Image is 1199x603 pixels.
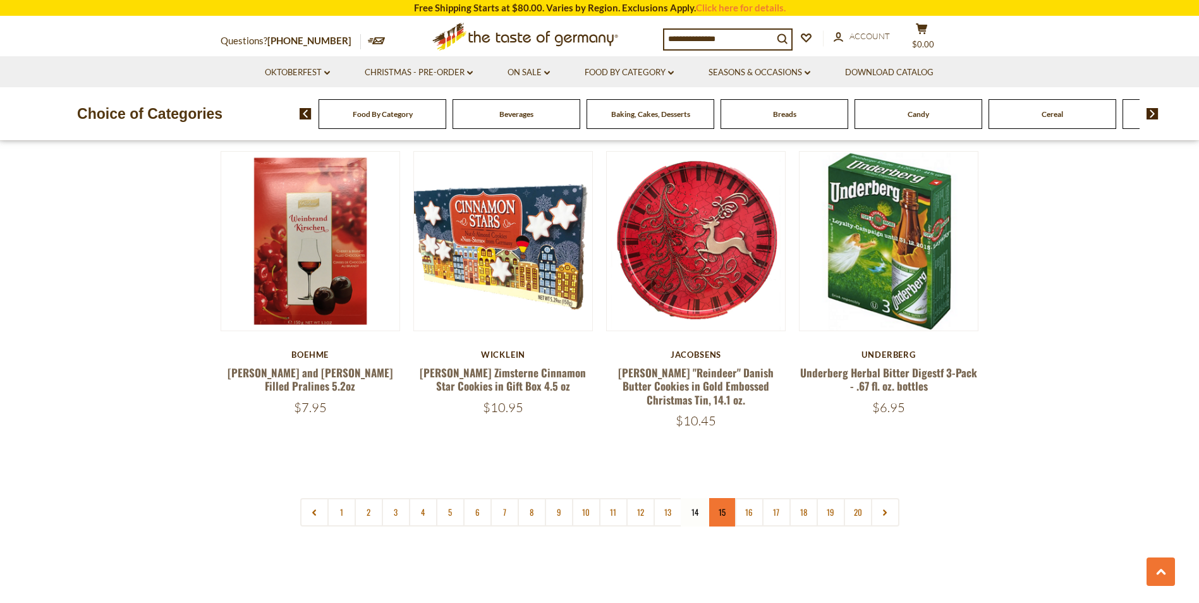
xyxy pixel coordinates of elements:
[490,498,519,527] a: 7
[762,498,791,527] a: 17
[382,498,410,527] a: 3
[903,23,941,54] button: $0.00
[221,33,361,49] p: Questions?
[300,108,312,119] img: previous arrow
[709,66,810,80] a: Seasons & Occasions
[420,365,586,394] a: [PERSON_NAME] Zimsterne Cinnamon Star Cookies in Gift Box 4.5 oz
[799,350,979,360] div: Underberg
[221,152,400,331] img: Boehme Cherry and Brandy Filled Pralines 5.2oz
[327,498,356,527] a: 1
[912,39,934,49] span: $0.00
[611,109,690,119] a: Baking, Cakes, Desserts
[817,498,845,527] a: 19
[872,399,905,415] span: $6.95
[1147,108,1159,119] img: next arrow
[789,498,818,527] a: 18
[908,109,929,119] a: Candy
[606,350,786,360] div: Jacobsens
[800,152,978,331] img: Underberg Herbal Bitter Digestf 3-Pack - .67 fl. oz. bottles
[572,498,600,527] a: 10
[353,109,413,119] a: Food By Category
[849,31,890,41] span: Account
[626,498,655,527] a: 12
[499,109,533,119] a: Beverages
[413,350,593,360] div: Wicklein
[414,152,593,331] img: Wicklein Zimsterne Cinnamon Star Cookies in Gift Box 4.5 oz
[845,66,934,80] a: Download Catalog
[676,413,716,429] span: $10.45
[355,498,383,527] a: 2
[696,2,786,13] a: Click here for details.
[267,35,351,46] a: [PHONE_NUMBER]
[221,350,401,360] div: Boehme
[518,498,546,527] a: 8
[545,498,573,527] a: 9
[508,66,550,80] a: On Sale
[409,498,437,527] a: 4
[834,30,890,44] a: Account
[607,152,786,331] img: Jacobsens "Reindeer" Danish Butter Cookies in Gold Embossed Christmas Tin, 14.1 oz.
[599,498,628,527] a: 11
[365,66,473,80] a: Christmas - PRE-ORDER
[436,498,465,527] a: 5
[654,498,682,527] a: 13
[800,365,977,394] a: Underberg Herbal Bitter Digestf 3-Pack - .67 fl. oz. bottles
[844,498,872,527] a: 20
[228,365,393,394] a: [PERSON_NAME] and [PERSON_NAME] Filled Pralines 5.2oz
[1042,109,1063,119] a: Cereal
[585,66,674,80] a: Food By Category
[294,399,327,415] span: $7.95
[618,365,774,408] a: [PERSON_NAME] "Reindeer" Danish Butter Cookies in Gold Embossed Christmas Tin, 14.1 oz.
[463,498,492,527] a: 6
[265,66,330,80] a: Oktoberfest
[773,109,796,119] a: Breads
[735,498,764,527] a: 16
[483,399,523,415] span: $10.95
[708,498,736,527] a: 15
